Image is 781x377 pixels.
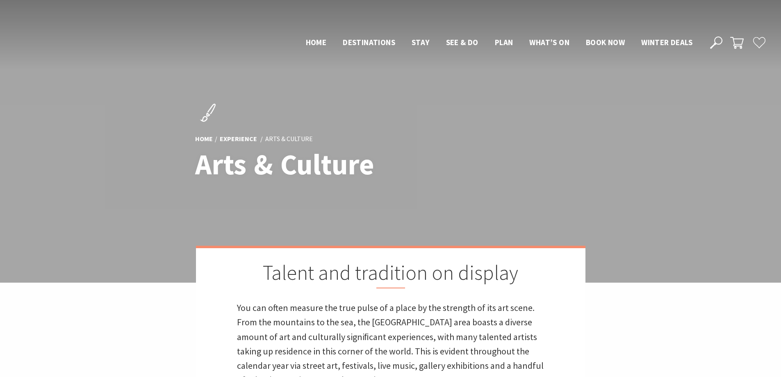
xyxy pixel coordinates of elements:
[298,36,701,50] nav: Main Menu
[237,260,544,288] h2: Talent and tradition on display
[195,135,213,144] a: Home
[641,37,692,47] span: Winter Deals
[265,134,313,144] li: Arts & Culture
[586,37,625,47] span: Book now
[446,37,478,47] span: See & Do
[306,37,327,47] span: Home
[195,149,427,180] h1: Arts & Culture
[529,37,569,47] span: What’s On
[495,37,513,47] span: Plan
[412,37,430,47] span: Stay
[220,135,257,144] a: Experience
[343,37,395,47] span: Destinations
